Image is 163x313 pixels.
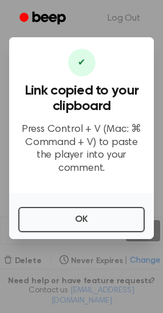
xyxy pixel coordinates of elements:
[18,207,145,232] button: OK
[18,123,145,175] p: Press Control + V (Mac: ⌘ Command + V) to paste the player into your comment.
[96,5,152,32] a: Log Out
[18,83,145,114] h3: Link copied to your clipboard
[68,49,96,76] div: ✔
[11,7,76,30] a: Beep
